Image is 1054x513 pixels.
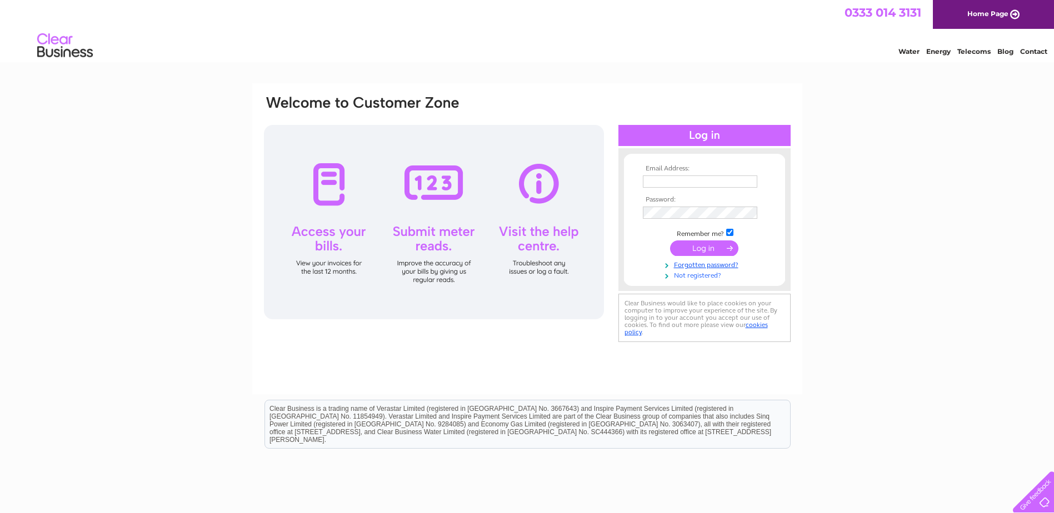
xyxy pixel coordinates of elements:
a: Telecoms [957,47,991,56]
input: Submit [670,240,738,256]
td: Remember me? [640,227,769,238]
a: Not registered? [643,269,769,280]
th: Password: [640,196,769,204]
a: 0333 014 3131 [845,6,921,19]
a: Water [898,47,920,56]
a: Blog [997,47,1013,56]
a: Energy [926,47,951,56]
a: Contact [1020,47,1047,56]
th: Email Address: [640,165,769,173]
div: Clear Business would like to place cookies on your computer to improve your experience of the sit... [618,294,791,342]
div: Clear Business is a trading name of Verastar Limited (registered in [GEOGRAPHIC_DATA] No. 3667643... [265,6,790,54]
a: cookies policy [625,321,768,336]
img: logo.png [37,29,93,63]
a: Forgotten password? [643,259,769,269]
